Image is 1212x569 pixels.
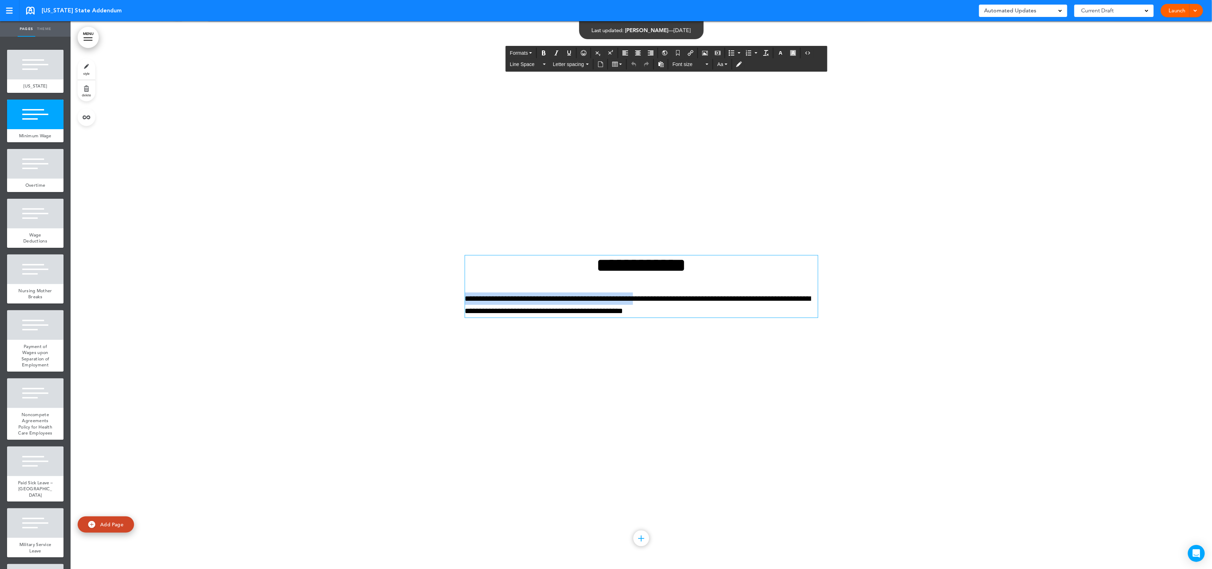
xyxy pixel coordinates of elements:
a: Pages [18,21,35,37]
div: Subscript [592,48,604,58]
span: Add Page [100,521,123,528]
div: Italic [550,48,562,58]
span: Line Space [510,61,542,68]
span: Overtime [25,182,45,188]
span: [US_STATE] State Addendum [42,7,122,14]
div: Table [609,59,625,70]
span: [DATE] [674,27,691,34]
span: Letter spacing [553,61,585,68]
div: Clear formatting [760,48,772,58]
div: Underline [563,48,575,58]
div: Anchor [672,48,684,58]
div: Superscript [605,48,617,58]
span: Minimum Wage [19,133,52,139]
div: Insert/edit media [712,48,724,58]
div: Airmason image [699,48,711,58]
a: [US_STATE] [7,79,64,93]
a: style [78,59,95,80]
a: MENU [78,27,99,48]
div: Align center [632,48,644,58]
span: Noncompete Agreements Policy for Health Care Employees [18,412,52,436]
span: Payment of Wages upon Separation of Employment [22,343,49,368]
span: Formats [510,50,528,56]
span: Aa [717,61,723,67]
div: Undo [628,59,640,70]
span: Nursing Mother Breaks [18,288,52,300]
div: Redo [640,59,652,70]
a: Wage Deductions [7,228,64,248]
div: Insert document [595,59,607,70]
div: Numbered list [743,48,759,58]
img: add.svg [88,521,95,528]
div: Open Intercom Messenger [1188,545,1205,562]
span: Wage Deductions [23,232,47,244]
a: Minimum Wage [7,129,64,143]
span: [US_STATE] [24,83,47,89]
a: Add Page [78,516,134,533]
span: Last updated: [592,27,624,34]
span: Paid Sick Leave – [GEOGRAPHIC_DATA] [18,480,53,498]
a: Overtime [7,179,64,192]
div: Source code [802,48,814,58]
div: — [592,28,691,33]
a: Paid Sick Leave – [GEOGRAPHIC_DATA] [7,476,64,502]
span: Current Draft [1081,6,1114,16]
a: Military Service Leave [7,538,64,557]
span: delete [82,93,91,97]
div: Insert/edit airmason link [685,48,697,58]
div: Insert/Edit global anchor link [659,48,671,58]
div: Align left [619,48,631,58]
div: Bullet list [726,48,742,58]
span: [PERSON_NAME] [625,27,669,34]
span: Automated Updates [984,6,1037,16]
a: delete [78,80,95,101]
div: Align right [645,48,657,58]
a: Payment of Wages upon Separation of Employment [7,340,64,372]
a: Theme [35,21,53,37]
a: Noncompete Agreements Policy for Health Care Employees [7,408,64,440]
a: Launch [1166,4,1188,17]
div: Toggle Tracking Changes [733,59,745,70]
span: style [83,71,90,76]
span: Font size [673,61,704,68]
span: Military Service Leave [19,541,52,554]
div: Paste as text [655,59,667,70]
div: Bold [538,48,550,58]
a: Nursing Mother Breaks [7,284,64,304]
